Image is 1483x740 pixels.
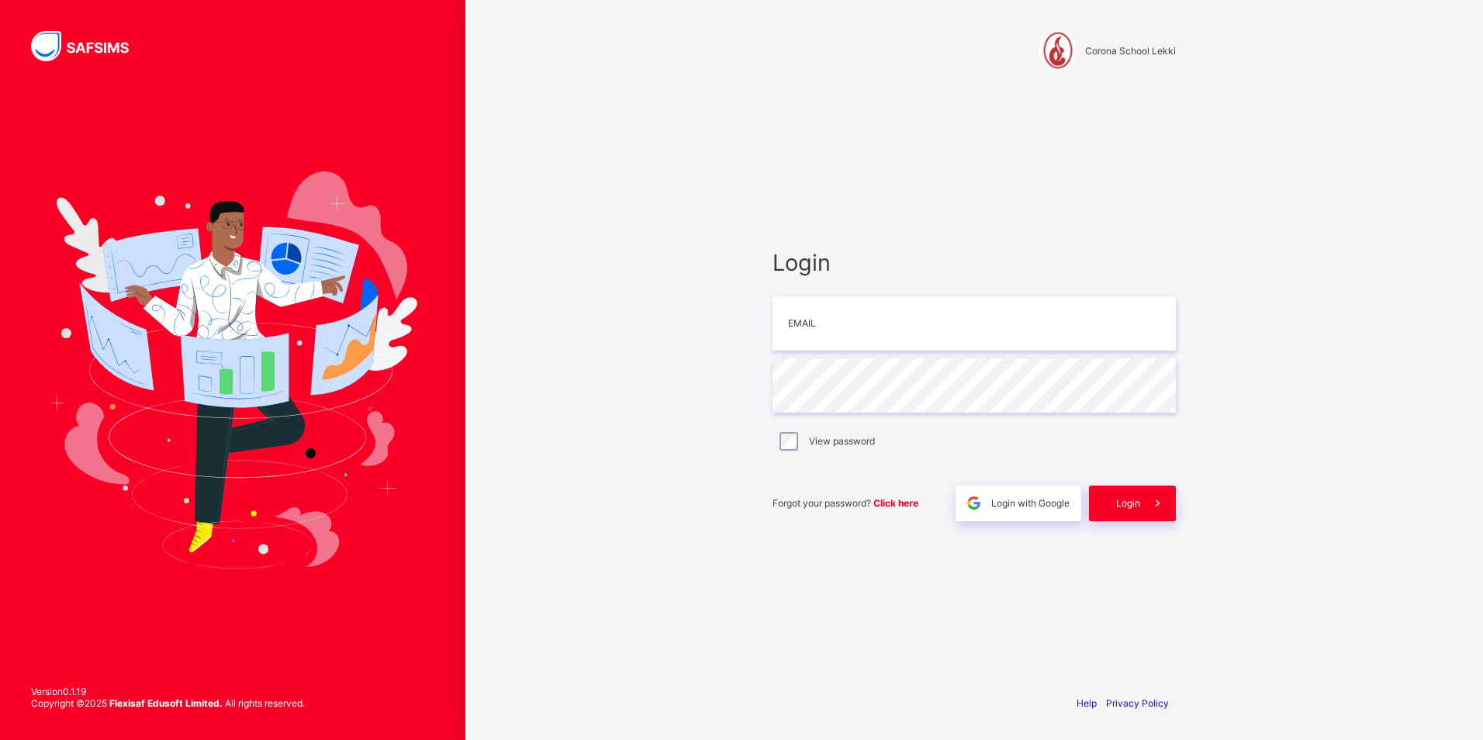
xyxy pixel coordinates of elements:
span: Login [773,249,1176,276]
span: Forgot your password? [773,497,918,509]
span: Copyright © 2025 All rights reserved. [31,697,305,709]
a: Privacy Policy [1106,697,1169,709]
label: View password [809,435,875,447]
img: google.396cfc9801f0270233282035f929180a.svg [965,494,983,512]
strong: Flexisaf Edusoft Limited. [109,697,223,709]
span: Version 0.1.19 [31,686,305,697]
span: Login [1116,497,1140,509]
img: SAFSIMS Logo [31,31,147,61]
a: Help [1077,697,1097,709]
img: Hero Image [48,171,417,569]
a: Click here [873,497,918,509]
span: Corona School Lekki [1085,45,1176,57]
span: Login with Google [991,497,1070,509]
